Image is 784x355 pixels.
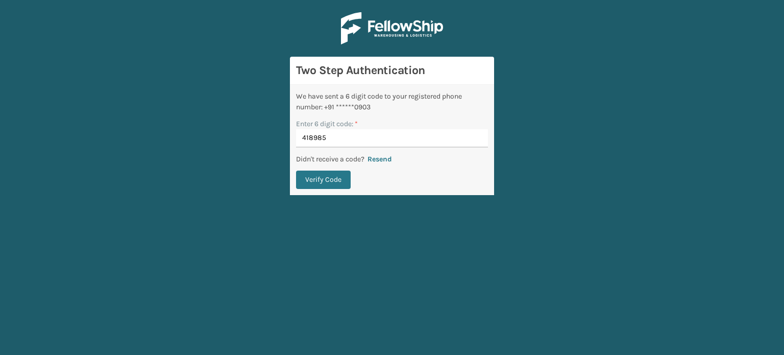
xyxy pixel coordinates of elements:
[296,171,351,189] button: Verify Code
[296,154,364,164] p: Didn't receive a code?
[296,119,358,129] label: Enter 6 digit code:
[296,91,488,112] div: We have sent a 6 digit code to your registered phone number: +91 ******0903
[341,12,443,44] img: Logo
[296,63,488,78] h3: Two Step Authentication
[364,155,395,164] button: Resend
